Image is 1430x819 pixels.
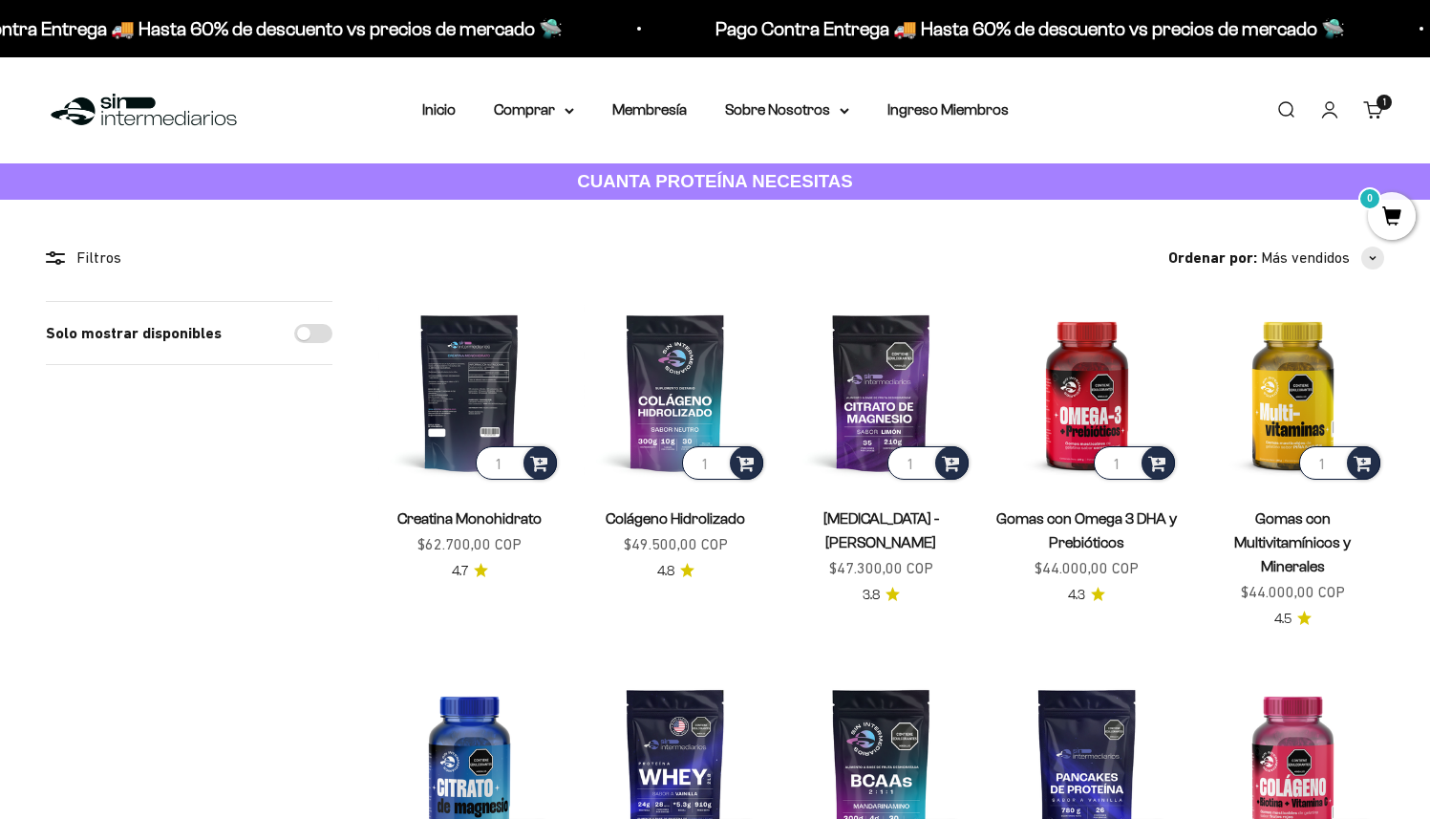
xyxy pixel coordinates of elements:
a: Inicio [422,101,456,118]
span: Ordenar por: [1168,246,1257,270]
sale-price: $47.300,00 COP [829,556,933,581]
span: Más vendidos [1261,246,1350,270]
sale-price: $62.700,00 COP [417,532,522,557]
strong: CUANTA PROTEÍNA NECESITAS [577,171,853,191]
summary: Sobre Nosotros [725,97,849,122]
p: Pago Contra Entrega 🚚 Hasta 60% de descuento vs precios de mercado 🛸 [651,13,1281,44]
div: Filtros [46,246,332,270]
a: 4.84.8 de 5.0 estrellas [657,561,694,582]
a: Colágeno Hidrolizado [606,510,745,527]
span: 1 [1383,97,1386,107]
a: 0 [1368,207,1416,228]
sale-price: $44.000,00 COP [1241,580,1345,605]
span: 4.5 [1274,609,1291,630]
a: Membresía [612,101,687,118]
span: 4.3 [1068,585,1085,606]
img: Creatina Monohidrato [378,301,561,484]
span: 4.8 [657,561,674,582]
a: 4.74.7 de 5.0 estrellas [452,561,488,582]
label: Solo mostrar disponibles [46,321,222,346]
mark: 0 [1358,187,1381,210]
a: [MEDICAL_DATA] - [PERSON_NAME] [823,510,939,550]
a: 4.34.3 de 5.0 estrellas [1068,585,1105,606]
span: 4.7 [452,561,468,582]
a: Gomas con Omega 3 DHA y Prebióticos [996,510,1177,550]
span: 3.8 [863,585,880,606]
summary: Comprar [494,97,574,122]
sale-price: $49.500,00 COP [624,532,728,557]
button: Más vendidos [1261,246,1384,270]
a: Gomas con Multivitamínicos y Minerales [1234,510,1351,574]
a: 3.83.8 de 5.0 estrellas [863,585,900,606]
a: 4.54.5 de 5.0 estrellas [1274,609,1312,630]
a: Creatina Monohidrato [397,510,542,527]
a: Ingreso Miembros [887,101,1009,118]
sale-price: $44.000,00 COP [1035,556,1139,581]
